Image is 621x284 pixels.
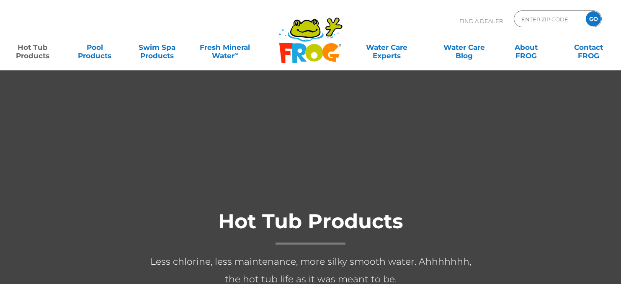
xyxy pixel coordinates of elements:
a: Water CareExperts [348,39,426,56]
a: Water CareBlog [440,39,488,56]
a: Fresh MineralWater∞ [195,39,255,56]
sup: ∞ [234,51,238,57]
input: Zip Code Form [521,13,577,25]
a: ContactFROG [564,39,613,56]
a: AboutFROG [502,39,550,56]
a: PoolProducts [70,39,119,56]
h1: Hot Tub Products [143,210,478,245]
a: Swim SpaProducts [133,39,181,56]
input: GO [586,11,601,26]
a: Hot TubProducts [8,39,57,56]
p: Find A Dealer [459,10,503,31]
